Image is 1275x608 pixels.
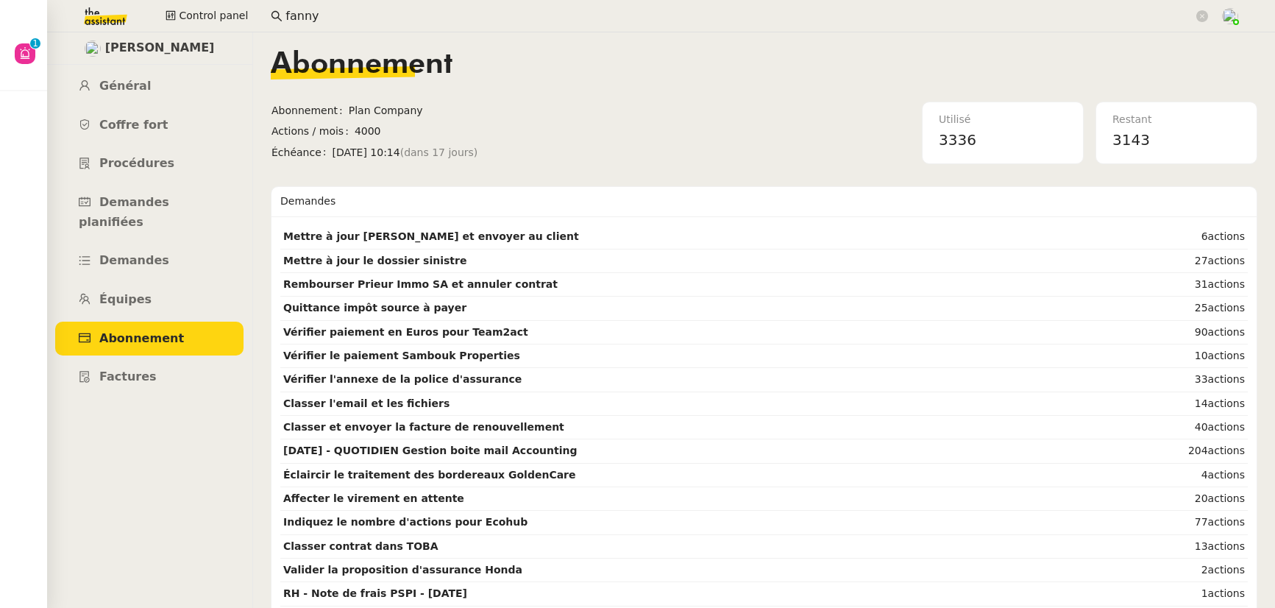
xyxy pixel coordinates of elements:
td: 14 [1134,392,1248,416]
strong: Rembourser Prieur Immo SA et annuler contrat [283,278,558,290]
span: actions [1208,278,1245,290]
span: actions [1208,397,1245,409]
strong: Valider la proposition d'assurance Honda [283,564,522,576]
span: actions [1208,421,1245,433]
button: Control panel [157,6,257,26]
a: Équipes [55,283,244,317]
strong: Éclaircir le traitement des bordereaux GoldenCare [283,469,576,481]
td: 33 [1134,368,1248,392]
strong: Classer et envoyer la facture de renouvellement [283,421,564,433]
td: 204 [1134,439,1248,463]
a: Procédures [55,146,244,181]
strong: Indiquez le nombre d'actions pour Ecohub [283,516,528,528]
strong: RH - Note de frais PSPI - [DATE] [283,587,467,599]
strong: Vérifier l'annexe de la police d'assurance [283,373,522,385]
div: Demandes [280,187,1248,216]
a: Abonnement [55,322,244,356]
span: actions [1208,255,1245,266]
td: 1 [1134,582,1248,606]
img: users%2FNTfmycKsCFdqp6LX6USf2FmuPJo2%2Favatar%2Fprofile-pic%20(1).png [1222,8,1238,24]
span: 4000 [355,123,647,140]
span: Procédures [99,156,174,170]
span: actions [1208,350,1245,361]
span: 3336 [939,131,976,149]
span: Plan Company [349,102,647,119]
strong: Classer contrat dans TOBA [283,540,438,552]
td: 20 [1134,487,1248,511]
p: 1 [32,38,38,52]
span: actions [1208,373,1245,385]
span: Échéance [271,144,333,161]
span: Coffre fort [99,118,168,132]
strong: Quittance impôt source à payer [283,302,466,314]
td: 4 [1134,464,1248,487]
span: Abonnement [99,331,184,345]
a: Demandes planifiées [55,185,244,239]
a: Coffre fort [55,108,244,143]
span: actions [1208,516,1245,528]
span: Demandes planifiées [79,195,169,229]
span: actions [1208,230,1245,242]
span: (dans 17 jours) [400,144,478,161]
strong: Mettre à jour le dossier sinistre [283,255,466,266]
td: 6 [1134,225,1248,249]
span: Control panel [179,7,248,24]
strong: Classer l'email et les fichiers [283,397,450,409]
span: [DATE] 10:14 [333,144,647,161]
td: 40 [1134,416,1248,439]
span: actions [1208,326,1245,338]
td: 10 [1134,344,1248,368]
nz-badge-sup: 1 [30,38,40,49]
a: Demandes [55,244,244,278]
strong: Vérifier le paiement Sambouk Properties [283,350,520,361]
span: actions [1208,564,1245,576]
strong: [DATE] - QUOTIDIEN Gestion boite mail Accounting [283,445,578,456]
span: actions [1208,540,1245,552]
td: 31 [1134,273,1248,297]
span: actions [1208,587,1245,599]
span: Abonnement [271,102,349,119]
span: Général [99,79,151,93]
span: 3143 [1112,131,1150,149]
td: 13 [1134,535,1248,559]
span: [PERSON_NAME] [105,38,215,58]
td: 27 [1134,250,1248,273]
span: actions [1208,445,1245,456]
td: 2 [1134,559,1248,582]
strong: Affecter le virement en attente [283,492,464,504]
strong: Mettre à jour [PERSON_NAME] et envoyer au client [283,230,579,242]
span: actions [1208,492,1245,504]
span: Demandes [99,253,169,267]
td: 77 [1134,511,1248,534]
span: actions [1208,469,1245,481]
input: Rechercher [285,7,1193,26]
span: Abonnement [271,50,452,79]
strong: Vérifier paiement en Euros pour Team2act [283,326,528,338]
div: Restant [1112,111,1240,128]
span: actions [1208,302,1245,314]
div: Utilisé [939,111,1067,128]
span: Équipes [99,292,152,306]
td: 25 [1134,297,1248,320]
span: Factures [99,370,157,383]
a: Général [55,69,244,104]
td: 90 [1134,321,1248,344]
span: Actions / mois [271,123,355,140]
img: users%2Fa6PbEmLwvGXylUqKytRPpDpAx153%2Favatar%2Ffanny.png [85,40,101,57]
